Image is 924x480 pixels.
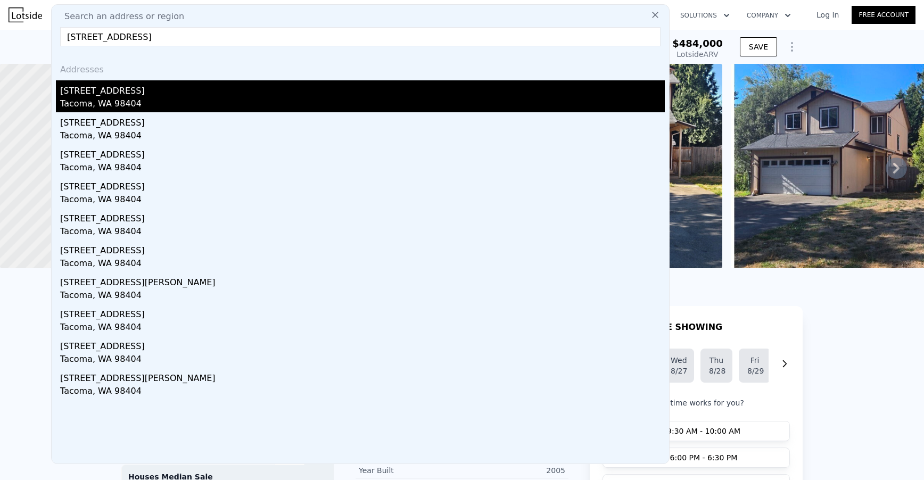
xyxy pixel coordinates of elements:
[622,321,722,334] h1: SCHEDULE SHOWING
[60,289,665,304] div: Tacoma, WA 98404
[60,240,665,257] div: [STREET_ADDRESS]
[700,349,732,383] button: Thu8/28
[603,448,790,468] button: 6:00 PM - 6:30 PM
[462,465,565,476] div: 2005
[672,6,738,25] button: Solutions
[9,7,42,22] img: Lotside
[60,321,665,336] div: Tacoma, WA 98404
[60,144,665,161] div: [STREET_ADDRESS]
[60,27,661,46] input: Enter an address, city, region, neighborhood or zip code
[60,353,665,368] div: Tacoma, WA 98404
[670,452,738,463] span: 6:00 PM - 6:30 PM
[662,349,694,383] button: Wed8/27
[747,355,762,366] div: Fri
[60,129,665,144] div: Tacoma, WA 98404
[738,6,799,25] button: Company
[56,10,184,23] span: Search an address or region
[60,336,665,353] div: [STREET_ADDRESS]
[603,421,790,441] button: 9:30 AM - 10:00 AM
[60,385,665,400] div: Tacoma, WA 98404
[56,55,665,80] div: Addresses
[672,49,723,60] div: Lotside ARV
[60,112,665,129] div: [STREET_ADDRESS]
[852,6,915,24] a: Free Account
[671,355,686,366] div: Wed
[804,10,852,20] a: Log In
[60,80,665,97] div: [STREET_ADDRESS]
[60,304,665,321] div: [STREET_ADDRESS]
[603,398,790,408] p: What time works for you?
[60,272,665,289] div: [STREET_ADDRESS][PERSON_NAME]
[359,465,462,476] div: Year Built
[60,97,665,112] div: Tacoma, WA 98404
[739,349,771,383] button: Fri8/29
[60,176,665,193] div: [STREET_ADDRESS]
[667,426,740,436] span: 9:30 AM - 10:00 AM
[672,38,723,49] span: $484,000
[60,225,665,240] div: Tacoma, WA 98404
[671,366,686,376] div: 8/27
[747,366,762,376] div: 8/29
[709,355,724,366] div: Thu
[60,368,665,385] div: [STREET_ADDRESS][PERSON_NAME]
[781,36,803,57] button: Show Options
[60,161,665,176] div: Tacoma, WA 98404
[60,208,665,225] div: [STREET_ADDRESS]
[709,366,724,376] div: 8/28
[60,193,665,208] div: Tacoma, WA 98404
[60,257,665,272] div: Tacoma, WA 98404
[740,37,777,56] button: SAVE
